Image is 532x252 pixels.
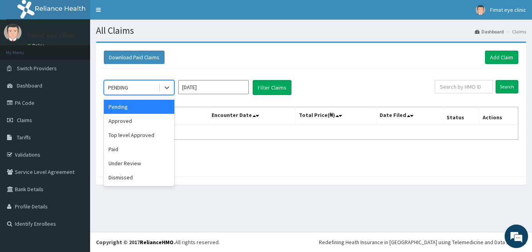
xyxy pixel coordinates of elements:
span: Fimat eye clinic [490,6,526,13]
h1: All Claims [96,26,526,36]
div: Under Review [104,156,174,170]
img: User Image [4,24,22,41]
img: User Image [476,5,485,15]
footer: All rights reserved. [90,232,532,252]
span: We're online! [45,76,108,155]
input: Select Month and Year [178,80,249,94]
div: Dismissed [104,170,174,184]
div: Minimize live chat window [128,4,147,23]
th: Actions [479,107,518,125]
a: RelianceHMO [140,239,174,246]
strong: Copyright © 2017 . [96,239,175,246]
div: Redefining Heath Insurance in [GEOGRAPHIC_DATA] using Telemedicine and Data Science! [319,238,526,246]
div: Pending [104,100,174,114]
button: Download Paid Claims [104,51,165,64]
li: Claims [505,28,526,35]
input: Search [496,80,518,93]
div: Chat with us now [41,44,132,54]
div: PENDING [108,84,128,91]
th: Total Price(₦) [295,107,376,125]
span: Dashboard [17,82,42,89]
img: d_794563401_company_1708531726252_794563401 [14,39,32,59]
button: Filter Claims [253,80,291,95]
textarea: Type your message and hit 'Enter' [4,168,149,196]
p: Fimat eye clinic [27,32,75,39]
div: Paid [104,142,174,156]
a: Dashboard [475,28,504,35]
a: Online [27,43,46,48]
div: Top level Approved [104,128,174,142]
a: Add Claim [485,51,518,64]
th: Status [443,107,479,125]
th: Date Filed [376,107,443,125]
span: Tariffs [17,134,31,141]
th: Encounter Date [208,107,296,125]
span: Claims [17,117,32,124]
div: Approved [104,114,174,128]
input: Search by HMO ID [435,80,493,93]
span: Switch Providers [17,65,57,72]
